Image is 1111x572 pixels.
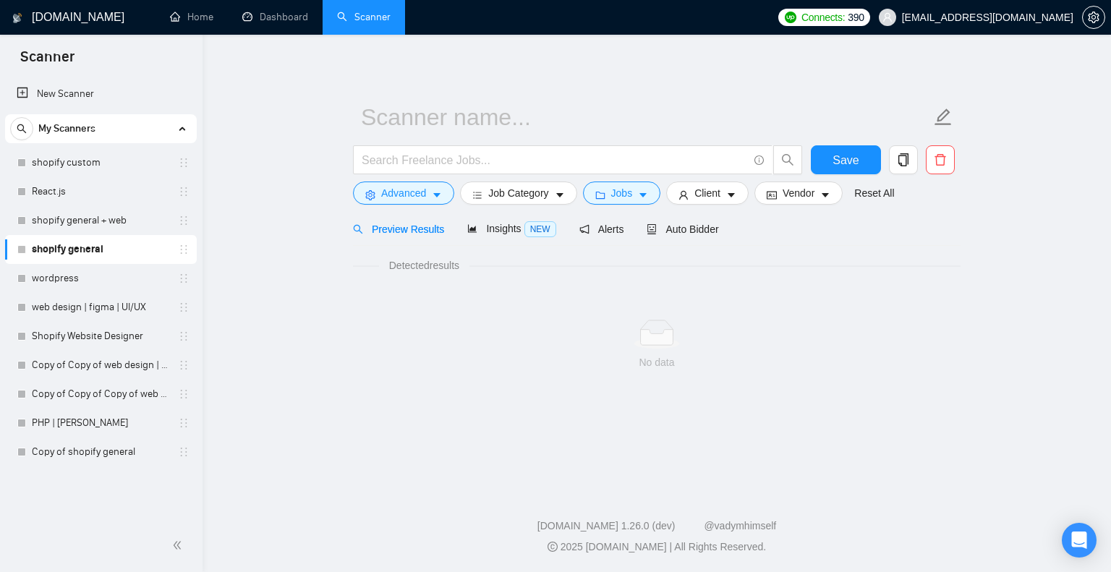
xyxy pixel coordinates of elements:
[638,189,648,200] span: caret-down
[647,224,657,234] span: robot
[926,145,955,174] button: delete
[32,264,169,293] a: wordpress
[890,153,917,166] span: copy
[583,182,661,205] button: folderJobscaret-down
[1083,12,1104,23] span: setting
[178,302,190,313] span: holder
[1082,6,1105,29] button: setting
[854,185,894,201] a: Reset All
[524,221,556,237] span: NEW
[178,186,190,197] span: holder
[32,235,169,264] a: shopify general
[5,114,197,466] li: My Scanners
[537,520,676,532] a: [DOMAIN_NAME] 1.26.0 (dev)
[889,145,918,174] button: copy
[611,185,633,201] span: Jobs
[353,223,444,235] span: Preview Results
[38,114,95,143] span: My Scanners
[178,359,190,371] span: holder
[32,380,169,409] a: Copy of Copy of Copy of web design | figma | UI/UX
[882,12,893,22] span: user
[178,446,190,458] span: holder
[833,151,859,169] span: Save
[214,539,1099,555] div: 2025 [DOMAIN_NAME] | All Rights Reserved.
[32,177,169,206] a: React.js
[178,417,190,429] span: holder
[666,182,749,205] button: userClientcaret-down
[178,157,190,168] span: holder
[579,224,589,234] span: notification
[467,223,477,234] span: area-chart
[801,9,845,25] span: Connects:
[595,189,605,200] span: folder
[754,155,764,165] span: info-circle
[1062,523,1097,558] div: Open Intercom Messenger
[848,9,864,25] span: 390
[365,354,949,370] div: No data
[773,145,802,174] button: search
[9,46,86,77] span: Scanner
[178,330,190,342] span: holder
[337,11,391,23] a: searchScanner
[579,223,624,235] span: Alerts
[647,223,718,235] span: Auto Bidder
[783,185,814,201] span: Vendor
[178,215,190,226] span: holder
[694,185,720,201] span: Client
[774,153,801,166] span: search
[379,257,469,273] span: Detected results
[811,145,881,174] button: Save
[32,437,169,466] a: Copy of shopify general
[32,293,169,322] a: web design | figma | UI/UX
[488,185,548,201] span: Job Category
[1082,12,1105,23] a: setting
[467,223,555,234] span: Insights
[170,11,213,23] a: homeHome
[12,7,22,30] img: logo
[365,189,375,200] span: setting
[32,206,169,235] a: shopify general + web
[11,124,33,134] span: search
[32,351,169,380] a: Copy of Copy of web design | figma | UI/UX
[5,80,197,108] li: New Scanner
[704,520,776,532] a: @vadymhimself
[548,542,558,552] span: copyright
[678,189,689,200] span: user
[178,388,190,400] span: holder
[460,182,576,205] button: barsJob Categorycaret-down
[820,189,830,200] span: caret-down
[32,148,169,177] a: shopify custom
[785,12,796,23] img: upwork-logo.png
[10,117,33,140] button: search
[17,80,185,108] a: New Scanner
[754,182,843,205] button: idcardVendorcaret-down
[32,409,169,437] a: PHP | [PERSON_NAME]
[927,153,954,166] span: delete
[381,185,426,201] span: Advanced
[726,189,736,200] span: caret-down
[178,273,190,284] span: holder
[362,151,748,169] input: Search Freelance Jobs...
[178,244,190,255] span: holder
[172,538,187,552] span: double-left
[353,224,363,234] span: search
[472,189,482,200] span: bars
[934,108,953,127] span: edit
[767,189,777,200] span: idcard
[32,322,169,351] a: Shopify Website Designer
[555,189,565,200] span: caret-down
[242,11,308,23] a: dashboardDashboard
[353,182,454,205] button: settingAdvancedcaret-down
[361,99,931,135] input: Scanner name...
[432,189,442,200] span: caret-down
